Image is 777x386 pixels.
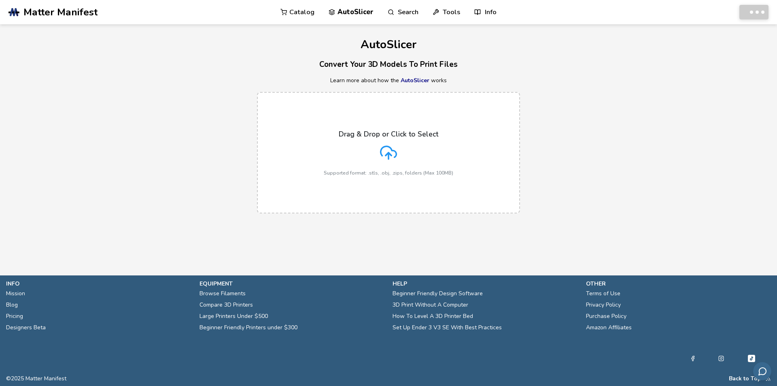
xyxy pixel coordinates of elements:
a: Compare 3D Printers [200,299,253,311]
span: © 2025 Matter Manifest [6,375,66,382]
a: Blog [6,299,18,311]
a: How To Level A 3D Printer Bed [393,311,473,322]
a: Designers Beta [6,322,46,333]
p: info [6,279,191,288]
a: Pricing [6,311,23,322]
a: AutoSlicer [401,77,429,84]
a: Mission [6,288,25,299]
button: Send feedback via email [753,362,771,380]
p: Drag & Drop or Click to Select [339,130,438,138]
p: help [393,279,578,288]
span: Matter Manifest [23,6,98,18]
a: Purchase Policy [586,311,626,322]
a: Privacy Policy [586,299,621,311]
p: Supported format: .stls, .obj, .zips, folders (Max 100MB) [324,170,453,176]
p: equipment [200,279,385,288]
a: Beginner Friendly Printers under $300 [200,322,297,333]
a: Terms of Use [586,288,620,299]
a: Large Printers Under $500 [200,311,268,322]
a: Tiktok [747,354,756,363]
a: Instagram [718,354,724,363]
a: Facebook [690,354,696,363]
p: other [586,279,771,288]
button: Back to Top [729,375,761,382]
a: Set Up Ender 3 V3 SE With Best Practices [393,322,502,333]
a: Amazon Affiliates [586,322,632,333]
a: RSS Feed [765,375,771,382]
a: Browse Filaments [200,288,246,299]
a: 3D Print Without A Computer [393,299,468,311]
a: Beginner Friendly Design Software [393,288,483,299]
